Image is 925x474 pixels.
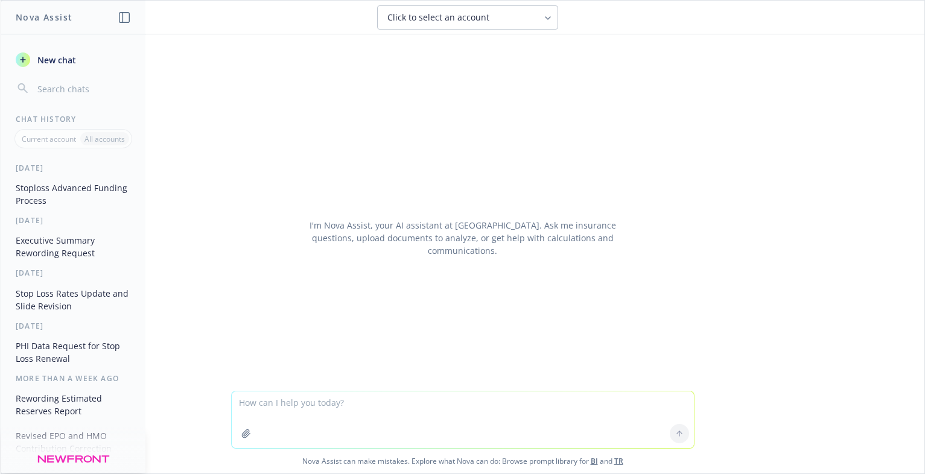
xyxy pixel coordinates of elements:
span: New chat [35,54,76,66]
button: Revised EPO and HMO Contribution Correction [11,426,136,458]
div: [DATE] [1,215,145,226]
button: Stoploss Advanced Funding Process [11,178,136,210]
button: New chat [11,49,136,71]
div: [DATE] [1,321,145,331]
h1: Nova Assist [16,11,72,24]
p: All accounts [84,134,125,144]
div: [DATE] [1,163,145,173]
button: Stop Loss Rates Update and Slide Revision [11,283,136,316]
p: Current account [22,134,76,144]
div: I'm Nova Assist, your AI assistant at [GEOGRAPHIC_DATA]. Ask me insurance questions, upload docum... [293,219,632,257]
span: Nova Assist can make mistakes. Explore what Nova can do: Browse prompt library for and [5,449,920,473]
button: Click to select an account [377,5,558,30]
span: Click to select an account [387,11,489,24]
a: BI [591,456,598,466]
button: Executive Summary Rewording Request [11,230,136,263]
div: [DATE] [1,268,145,278]
button: PHI Data Request for Stop Loss Renewal [11,336,136,368]
div: Chat History [1,114,145,124]
div: More than a week ago [1,373,145,384]
button: Rewording Estimated Reserves Report [11,388,136,421]
a: TR [614,456,623,466]
input: Search chats [35,80,131,97]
